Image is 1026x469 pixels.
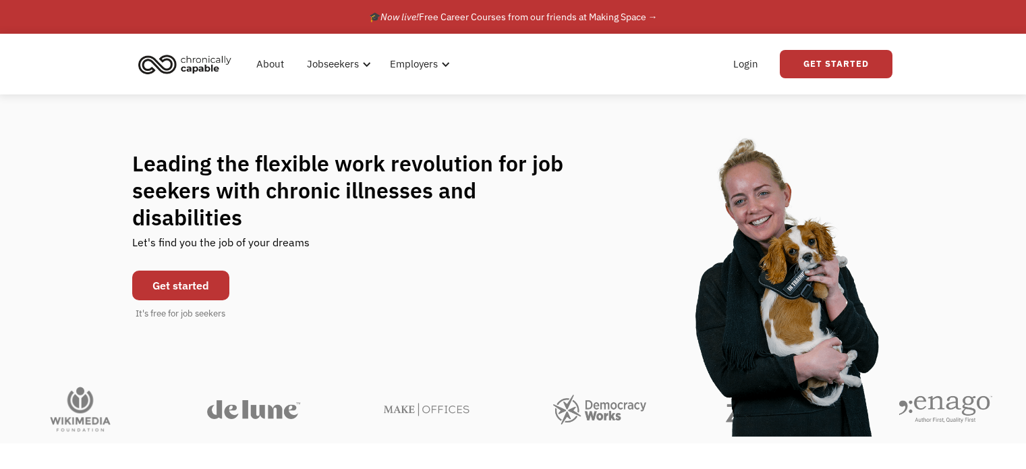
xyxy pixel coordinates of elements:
a: Login [725,43,766,86]
img: Chronically Capable logo [134,49,235,79]
a: home [134,49,241,79]
div: Employers [382,43,454,86]
h1: Leading the flexible work revolution for job seekers with chronic illnesses and disabilities [132,150,590,231]
a: Get started [132,271,229,300]
div: Jobseekers [299,43,375,86]
div: Jobseekers [307,56,359,72]
div: Employers [390,56,438,72]
a: About [248,43,292,86]
div: 🎓 Free Career Courses from our friends at Making Space → [369,9,658,25]
div: Let's find you the job of your dreams [132,231,310,264]
a: Get Started [780,50,892,78]
em: Now live! [380,11,419,23]
div: It's free for job seekers [136,307,225,321]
